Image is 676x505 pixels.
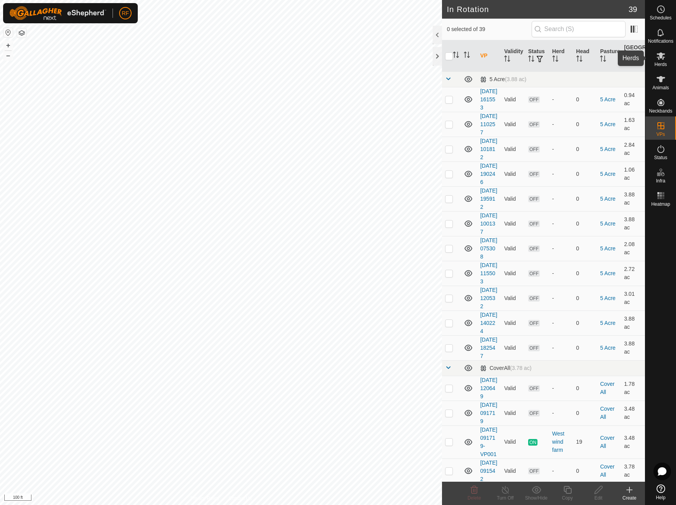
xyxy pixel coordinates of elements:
div: - [552,384,570,392]
td: Valid [501,236,525,261]
a: 5 Acre [600,245,615,252]
span: OFF [528,121,540,128]
td: 3.78 ac [621,458,645,483]
span: OFF [528,385,540,392]
span: 0 selected of 39 [447,25,531,33]
p-sorticon: Activate to sort [600,57,606,63]
span: VPs [656,132,665,137]
span: RF [122,9,129,17]
a: [DATE] 075308 [480,237,497,260]
span: Neckbands [649,109,672,113]
a: 5 Acre [600,295,615,301]
a: CoverAll [600,381,614,395]
div: Turn Off [490,495,521,502]
td: 3.48 ac [621,401,645,425]
th: [GEOGRAPHIC_DATA] Area [621,40,645,72]
td: 3.88 ac [621,335,645,360]
td: 0 [573,376,597,401]
span: OFF [528,410,540,416]
div: Create [614,495,645,502]
a: [DATE] 120532 [480,287,497,309]
span: Herds [654,62,667,67]
td: Valid [501,401,525,425]
td: 3.88 ac [621,311,645,335]
a: [DATE] 100137 [480,212,497,235]
th: Status [525,40,549,72]
span: (3.78 ac) [510,365,531,371]
a: [DATE] 195912 [480,187,497,210]
td: 3.48 ac [621,425,645,458]
td: 0 [573,137,597,161]
span: OFF [528,146,540,153]
a: [DATE] 091719-VP001 [480,427,497,457]
div: - [552,220,570,228]
p-sorticon: Activate to sort [504,57,510,63]
td: Valid [501,261,525,286]
td: 1.63 ac [621,112,645,137]
td: 0 [573,186,597,211]
a: [DATE] 115503 [480,262,497,285]
td: 0 [573,311,597,335]
a: CoverAll [600,406,614,420]
td: 0 [573,458,597,483]
a: [DATE] 161553 [480,88,497,111]
td: Valid [501,137,525,161]
a: CoverAll [600,463,614,478]
p-sorticon: Activate to sort [576,57,582,63]
span: Notifications [648,39,673,43]
td: 2.84 ac [621,137,645,161]
span: OFF [528,295,540,302]
td: Valid [501,112,525,137]
p-sorticon: Activate to sort [552,57,558,63]
p-sorticon: Activate to sort [528,57,534,63]
td: Valid [501,286,525,311]
span: OFF [528,220,540,227]
td: Valid [501,376,525,401]
a: 5 Acre [600,96,615,102]
th: Validity [501,40,525,72]
div: CoverAll [480,365,531,371]
span: Help [656,495,666,500]
span: Delete [468,495,481,501]
div: - [552,409,570,417]
a: [DATE] 140224 [480,312,497,334]
td: Valid [501,311,525,335]
td: 0 [573,335,597,360]
p-sorticon: Activate to sort [464,53,470,59]
td: Valid [501,161,525,186]
div: West wind farm [552,430,570,454]
td: 0 [573,211,597,236]
p-sorticon: Activate to sort [453,53,459,59]
a: Privacy Policy [191,495,220,502]
a: [DATE] 110257 [480,113,497,135]
span: Heatmap [651,202,670,207]
td: 1.78 ac [621,376,645,401]
span: OFF [528,196,540,202]
a: [DATE] 091542 [480,460,497,482]
td: 0 [573,87,597,112]
td: 3.88 ac [621,211,645,236]
span: Animals [652,85,669,90]
button: Reset Map [3,28,13,37]
span: Infra [656,179,665,183]
td: Valid [501,425,525,458]
div: Show/Hide [521,495,552,502]
button: – [3,51,13,60]
td: 0 [573,161,597,186]
div: - [552,120,570,128]
a: [DATE] 182547 [480,337,497,359]
span: OFF [528,345,540,351]
a: CoverAll [600,435,614,449]
a: [DATE] 120649 [480,377,497,399]
td: Valid [501,186,525,211]
div: - [552,145,570,153]
img: Gallagher Logo [9,6,106,20]
a: 5 Acre [600,196,615,202]
a: [DATE] 091719 [480,402,497,424]
span: OFF [528,320,540,326]
span: OFF [528,96,540,103]
a: 5 Acre [600,320,615,326]
div: - [552,269,570,278]
div: - [552,294,570,302]
p-sorticon: Activate to sort [624,61,630,67]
